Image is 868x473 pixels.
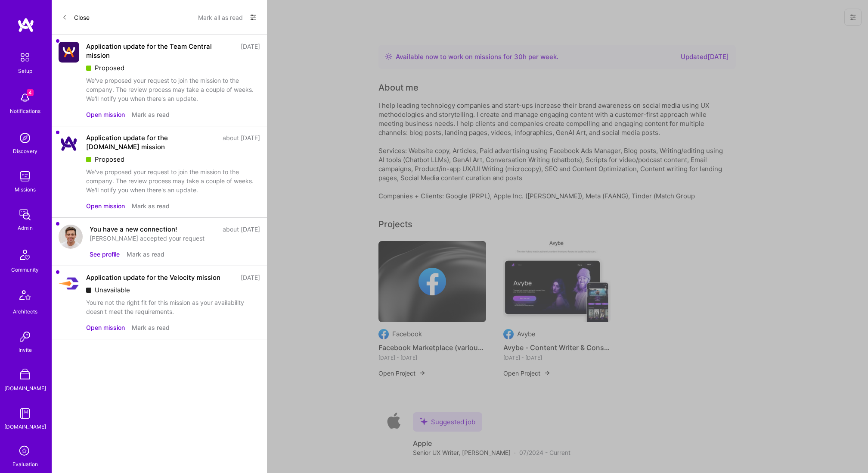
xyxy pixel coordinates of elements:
[132,323,170,332] button: Mark as read
[86,155,260,164] div: Proposed
[132,110,170,119] button: Mark as read
[59,273,79,294] img: Company Logo
[241,273,260,282] div: [DATE]
[16,328,34,345] img: Invite
[198,10,243,24] button: Mark all as read
[59,225,83,249] img: user avatar
[13,147,37,156] div: Discovery
[17,443,33,460] i: icon SelectionTeam
[17,17,34,33] img: logo
[16,48,34,66] img: setup
[86,201,125,210] button: Open mission
[4,422,46,431] div: [DOMAIN_NAME]
[16,366,34,384] img: A Store
[19,345,32,354] div: Invite
[59,133,79,154] img: Company Logo
[15,185,36,194] div: Missions
[86,63,260,72] div: Proposed
[18,66,32,75] div: Setup
[15,286,35,307] img: Architects
[90,225,177,234] div: You have a new connection!
[11,265,39,274] div: Community
[86,285,260,294] div: Unavailable
[13,307,37,316] div: Architects
[241,42,260,60] div: [DATE]
[86,133,217,151] div: Application update for the [DOMAIN_NAME] mission
[86,42,236,60] div: Application update for the Team Central mission
[223,225,260,234] div: about [DATE]
[16,405,34,422] img: guide book
[86,298,260,316] div: You're not the right fit for this mission as your availability doesn't meet the requirements.
[12,460,38,469] div: Evaluation
[86,167,260,194] div: We've proposed your request to join the mission to the company. The review process may take a cou...
[132,201,170,210] button: Mark as read
[86,323,125,332] button: Open mission
[86,110,125,119] button: Open mission
[15,244,35,265] img: Community
[90,250,120,259] button: See profile
[16,168,34,185] img: teamwork
[16,206,34,223] img: admin teamwork
[16,129,34,147] img: discovery
[127,250,164,259] button: Mark as read
[223,133,260,151] div: about [DATE]
[86,273,220,282] div: Application update for the Velocity mission
[18,223,33,232] div: Admin
[86,76,260,103] div: We've proposed your request to join the mission to the company. The review process may take a cou...
[62,10,90,24] button: Close
[59,42,79,63] img: Company Logo
[4,384,46,393] div: [DOMAIN_NAME]
[90,234,260,243] div: [PERSON_NAME] accepted your request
